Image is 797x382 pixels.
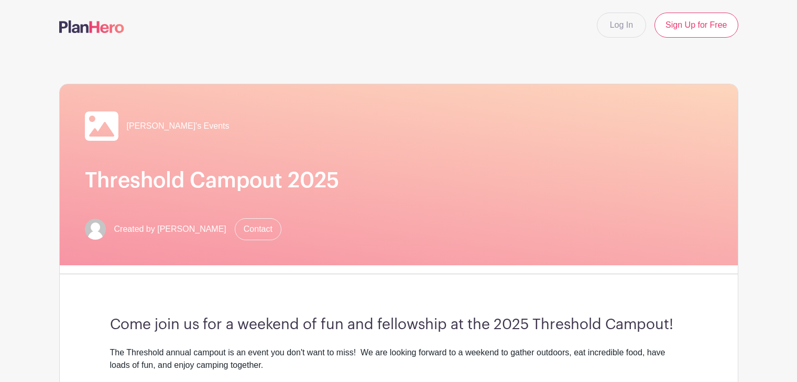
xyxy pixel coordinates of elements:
h3: Come join us for a weekend of fun and fellowship at the 2025 Threshold Campout! [110,316,687,334]
span: Created by [PERSON_NAME] [114,223,226,235]
h1: Threshold Campout 2025 [85,168,713,193]
span: [PERSON_NAME]'s Events [127,120,230,132]
img: default-ce2991bfa6775e67f084385cd625a349d9dcbb7a52a09fb2fda1e96e2d18dcdb.png [85,219,106,240]
a: Log In [597,13,646,38]
a: Sign Up for Free [654,13,738,38]
img: logo-507f7623f17ff9eddc593b1ce0a138ce2505c220e1c5a4e2b4648c50719b7d32.svg [59,20,124,33]
a: Contact [235,218,281,240]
